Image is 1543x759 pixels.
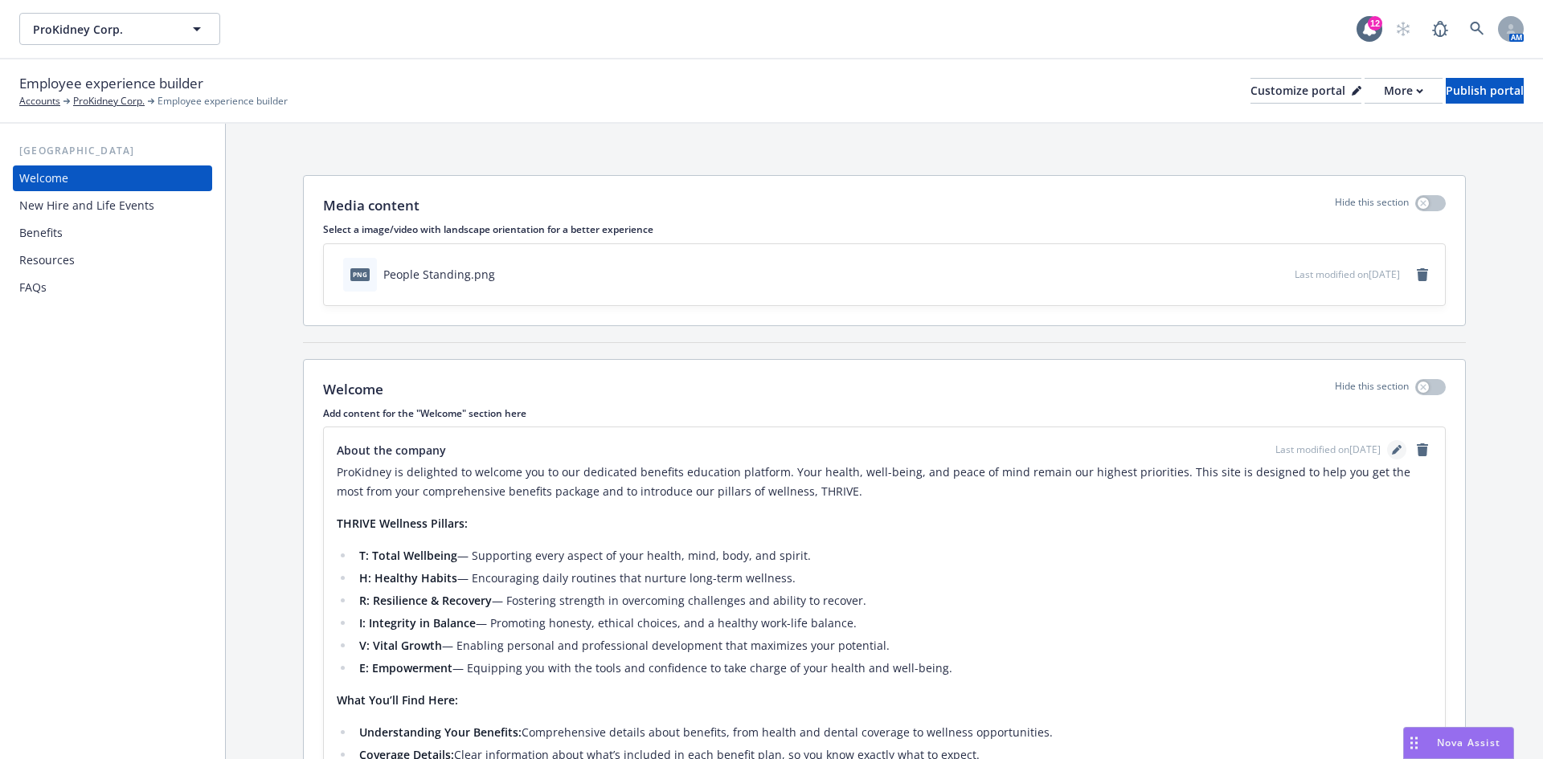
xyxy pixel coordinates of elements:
[1295,267,1400,281] span: Last modified on [DATE]
[73,94,145,108] a: ProKidney Corp.
[359,724,522,740] strong: Understanding Your Benefits:
[359,638,442,653] strong: V: Vital Growth
[354,569,1432,588] li: — Encouraging daily routines that nurture long-term wellness.
[1335,195,1409,216] p: Hide this section
[337,516,468,531] strong: THRIVE Wellness Pillars:
[337,692,458,708] strong: What You’ll Find Here:
[1250,79,1361,103] div: Customize portal
[19,13,220,45] button: ProKidney Corp.
[1446,78,1524,104] button: Publish portal
[1413,265,1432,284] a: remove
[350,268,370,280] span: png
[13,143,212,159] div: [GEOGRAPHIC_DATA]
[323,195,420,216] p: Media content
[19,275,47,300] div: FAQs
[1446,79,1524,103] div: Publish portal
[1368,16,1382,31] div: 12
[13,165,212,191] a: Welcome
[359,548,457,563] strong: T: Total Wellbeing
[354,636,1432,655] li: — Enabling personal and professional development that maximizes your potential.
[19,73,203,94] span: Employee experience builder
[354,723,1432,742] li: Comprehensive details about benefits, from health and dental coverage to wellness opportunities.
[383,266,495,283] div: People Standing.png
[13,275,212,300] a: FAQs
[354,546,1432,565] li: — Supporting every aspect of your health, mind, body, and spirit.
[354,614,1432,633] li: — Promoting honesty, ethical choices, and a healthy work-life balance.
[1403,727,1514,759] button: Nova Assist
[19,165,68,191] div: Welcome
[1437,736,1500,749] span: Nova Assist
[1413,440,1432,459] a: remove
[19,220,63,246] div: Benefits
[13,247,212,273] a: Resources
[19,94,60,108] a: Accounts
[1404,728,1424,758] div: Drag to move
[13,193,212,218] a: New Hire and Life Events
[1387,440,1406,459] a: editPencil
[323,379,383,400] p: Welcome
[1387,13,1419,45] a: Start snowing
[19,193,154,218] div: New Hire and Life Events
[359,660,452,675] strong: E: Empowerment
[359,593,492,608] strong: R: Resilience & Recovery
[337,463,1432,501] p: ProKidney is delighted to welcome you to our dedicated benefits education platform. Your health, ...
[158,94,288,108] span: Employee experience builder
[1274,266,1288,283] button: preview file
[13,220,212,246] a: Benefits
[1461,13,1493,45] a: Search
[1335,379,1409,400] p: Hide this section
[1250,78,1361,104] button: Customize portal
[33,21,172,38] span: ProKidney Corp.
[1365,78,1443,104] button: More
[337,442,446,459] span: About the company
[359,570,457,586] strong: H: Healthy Habits
[1275,443,1381,457] span: Last modified on [DATE]
[323,406,1446,420] p: Add content for the "Welcome" section here
[354,659,1432,678] li: — Equipping you with the tools and confidence to take charge of your health and well-being.
[19,247,75,273] div: Resources
[354,591,1432,610] li: — Fostering strength in overcoming challenges and ability to recover.
[359,615,476,630] strong: I: Integrity in Balance
[1424,13,1456,45] a: Report a Bug
[323,222,1446,236] p: Select a image/video with landscape orientation for a better experience
[1248,266,1261,283] button: download file
[1384,79,1423,103] div: More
